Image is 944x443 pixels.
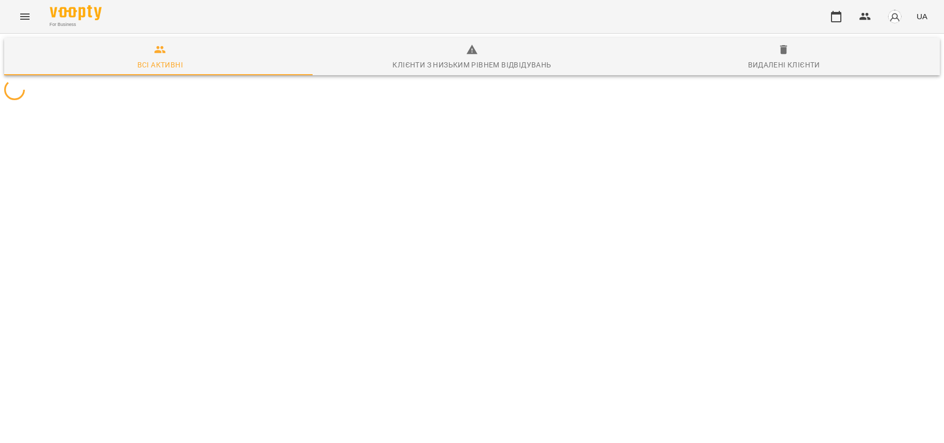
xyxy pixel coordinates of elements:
div: Клієнти з низьким рівнем відвідувань [392,59,551,71]
button: UA [912,7,932,26]
img: avatar_s.png [887,9,902,24]
div: Всі активні [137,59,183,71]
div: Видалені клієнти [748,59,820,71]
span: For Business [50,21,102,28]
button: Menu [12,4,37,29]
img: Voopty Logo [50,5,102,20]
span: UA [917,11,927,22]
